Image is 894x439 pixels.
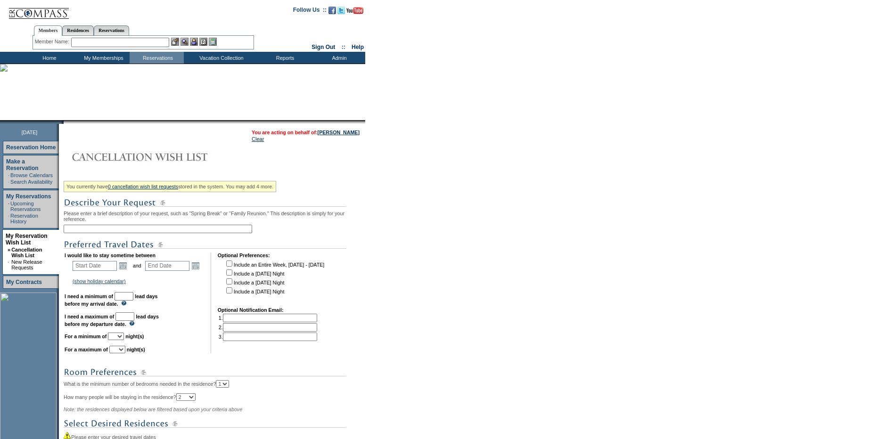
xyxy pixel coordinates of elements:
a: (show holiday calendar) [73,278,126,284]
img: View [180,38,189,46]
td: and [131,259,143,272]
img: Become our fan on Facebook [328,7,336,14]
a: Reservation History [10,213,38,224]
b: Optional Preferences: [218,252,270,258]
a: Subscribe to our YouTube Channel [346,9,363,15]
b: I would like to stay sometime between [65,252,156,258]
td: Follow Us :: [293,6,327,17]
a: Sign Out [312,44,335,50]
a: Search Availability [10,179,52,185]
a: My Reservation Wish List [6,233,48,246]
a: Clear [252,136,264,142]
b: night(s) [127,347,145,352]
a: Browse Calendars [10,172,53,178]
td: Vacation Collection [184,52,257,64]
img: Subscribe to our YouTube Channel [346,7,363,14]
td: · [8,201,9,212]
a: Open the calendar popup. [118,260,128,271]
img: questionMark_lightBlue.gif [129,321,135,326]
td: Reservations [130,52,184,64]
td: 1. [219,314,317,322]
a: Help [352,44,364,50]
a: Become our fan on Facebook [328,9,336,15]
a: Make a Reservation [6,158,39,171]
a: Reservations [94,25,129,35]
a: 0 cancellation wish list requests [108,184,178,189]
a: [PERSON_NAME] [318,130,360,135]
img: icon_alert2.gif [64,431,71,439]
div: Member Name: [35,38,71,46]
div: You currently have stored in the system. You may add 4 more. [64,181,276,192]
a: New Release Requests [11,259,42,270]
img: Cancellation Wish List [64,147,252,166]
td: Home [21,52,75,64]
td: 2. [219,323,317,332]
img: b_calculator.gif [209,38,217,46]
a: Open the calendar popup. [190,260,201,271]
b: For a minimum of [65,333,107,339]
td: 3. [219,333,317,341]
a: My Contracts [6,279,42,285]
input: Date format: M/D/Y. Shortcut keys: [T] for Today. [UP] or [.] for Next Day. [DOWN] or [,] for Pre... [145,261,189,271]
td: Admin [311,52,365,64]
td: · [8,179,9,185]
td: Include an Entire Week, [DATE] - [DATE] Include a [DATE] Night Include a [DATE] Night Include a [... [224,259,324,301]
b: For a maximum of [65,347,108,352]
span: Note: the residences displayed below are filtered based upon your criteria above [64,406,242,412]
b: I need a maximum of [65,314,114,319]
td: · [8,259,10,270]
img: Reservations [199,38,207,46]
td: Reports [257,52,311,64]
b: lead days before my departure date. [65,314,159,327]
a: My Reservations [6,193,51,200]
img: Follow us on Twitter [337,7,345,14]
td: My Memberships [75,52,130,64]
a: Upcoming Reservations [10,201,41,212]
img: questionMark_lightBlue.gif [121,301,127,306]
span: You are acting on behalf of: [252,130,360,135]
a: Reservation Home [6,144,56,151]
img: subTtlRoomPreferences.gif [64,366,346,378]
b: » [8,247,10,252]
a: Cancellation Wish List [11,247,42,258]
a: Follow us on Twitter [337,9,345,15]
td: · [8,213,9,224]
input: Date format: M/D/Y. Shortcut keys: [T] for Today. [UP] or [.] for Next Day. [DOWN] or [,] for Pre... [73,261,117,271]
img: Impersonate [190,38,198,46]
a: Members [34,25,63,36]
img: b_edit.gif [171,38,179,46]
b: I need a minimum of [65,293,113,299]
b: lead days before my arrival date. [65,293,158,307]
img: blank.gif [64,120,65,124]
b: night(s) [125,333,144,339]
img: promoShadowLeftCorner.gif [60,120,64,124]
span: :: [342,44,345,50]
a: Residences [62,25,94,35]
td: · [8,172,9,178]
span: [DATE] [22,130,38,135]
b: Optional Notification Email: [218,307,284,313]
